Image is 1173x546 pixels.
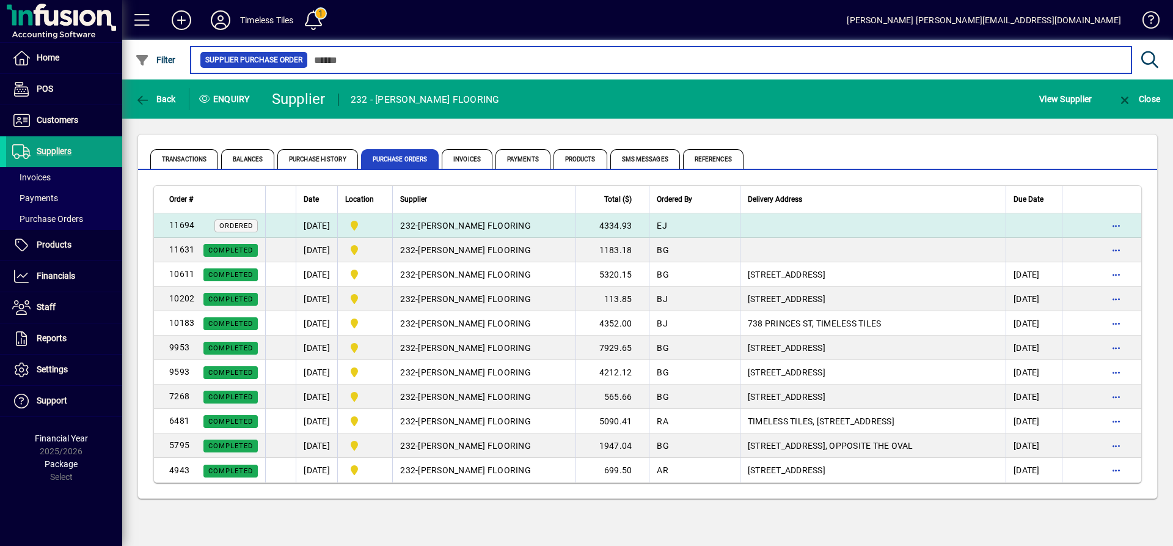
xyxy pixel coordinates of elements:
span: 9593 [169,367,189,377]
button: More options [1106,338,1126,358]
button: More options [1106,216,1126,235]
span: [PERSON_NAME] FLOORING [418,441,531,451]
span: Home [37,53,59,62]
app-page-header-button: Close enquiry [1105,88,1173,110]
td: 5090.41 [576,409,649,433]
span: Supplier Purchase Order [205,54,302,66]
td: [DATE] [1006,409,1062,433]
span: Order # [169,193,193,206]
td: [DATE] [1006,360,1062,385]
td: 1947.04 [576,433,649,458]
td: - [392,262,576,287]
span: Dunedin [345,292,385,306]
span: 232 [400,416,415,426]
td: TIMELESS TILES, [STREET_ADDRESS] [740,409,1006,433]
td: 4352.00 [576,311,649,336]
div: Timeless Tiles [240,10,293,30]
a: Customers [6,105,122,136]
div: Order # [169,193,258,206]
td: - [392,287,576,311]
div: [PERSON_NAME] [PERSON_NAME][EMAIL_ADDRESS][DOMAIN_NAME] [847,10,1121,30]
span: Filter [135,55,176,65]
button: More options [1106,411,1126,431]
button: Close [1114,88,1163,110]
div: Supplier [400,193,568,206]
a: Purchase Orders [6,208,122,229]
button: More options [1106,289,1126,309]
td: - [392,385,576,409]
span: [PERSON_NAME] FLOORING [418,270,531,279]
div: Supplier [272,89,326,109]
span: BG [657,270,669,279]
span: Package [45,459,78,469]
td: [DATE] [1006,336,1062,360]
span: Total ($) [604,193,632,206]
span: 11694 [169,220,194,230]
div: Due Date [1014,193,1054,206]
a: Products [6,230,122,260]
span: RA [657,416,668,426]
span: [PERSON_NAME] FLOORING [418,392,531,402]
td: [DATE] [1006,287,1062,311]
td: 4334.93 [576,213,649,238]
span: Completed [208,393,253,401]
span: 6481 [169,416,189,426]
td: [DATE] [296,311,337,336]
div: Location [345,193,385,206]
span: Dunedin [345,243,385,257]
span: Completed [208,246,253,254]
a: Payments [6,188,122,208]
span: Due Date [1014,193,1043,206]
button: Back [132,88,179,110]
span: Staff [37,302,56,312]
td: [STREET_ADDRESS], OPPOSITE THE OVAL [740,433,1006,458]
td: [STREET_ADDRESS] [740,336,1006,360]
td: [DATE] [296,287,337,311]
span: [PERSON_NAME] FLOORING [418,367,531,377]
span: 232 [400,441,415,451]
span: Dunedin [345,267,385,282]
span: Reports [37,333,67,343]
td: 113.85 [576,287,649,311]
a: Invoices [6,167,122,188]
a: Reports [6,323,122,354]
button: Add [162,9,201,31]
span: [PERSON_NAME] FLOORING [418,245,531,255]
span: Products [554,149,607,169]
span: Invoices [442,149,492,169]
span: BG [657,343,669,353]
span: Settings [37,364,68,374]
span: Suppliers [37,146,71,156]
span: Dunedin [345,414,385,429]
span: 232 [400,319,415,328]
span: [PERSON_NAME] FLOORING [418,465,531,475]
span: Dunedin [345,365,385,380]
td: - [392,409,576,433]
button: More options [1106,240,1126,260]
td: [DATE] [296,213,337,238]
td: - [392,213,576,238]
span: Payments [12,193,58,203]
td: [DATE] [296,360,337,385]
td: 4212.12 [576,360,649,385]
span: Financial Year [35,433,88,443]
span: POS [37,84,53,94]
td: [STREET_ADDRESS] [740,458,1006,482]
span: Close [1117,94,1160,104]
span: AR [657,465,668,475]
span: Completed [208,271,253,279]
span: Location [345,193,374,206]
button: More options [1106,387,1126,407]
span: Back [135,94,176,104]
a: Knowledge Base [1133,2,1158,42]
span: Purchase Orders [12,214,83,224]
div: Enquiry [189,89,263,109]
span: BG [657,441,669,451]
span: 4943 [169,465,189,475]
td: [DATE] [1006,433,1062,458]
button: More options [1106,265,1126,284]
span: 7268 [169,391,189,401]
span: Invoices [12,172,51,182]
td: [DATE] [296,433,337,458]
td: - [392,311,576,336]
